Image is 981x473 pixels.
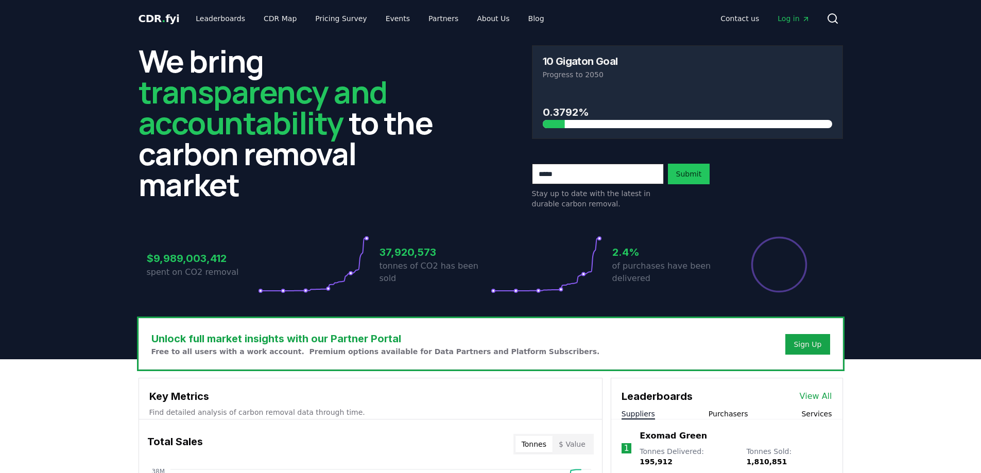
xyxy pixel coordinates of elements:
[377,9,418,28] a: Events
[255,9,305,28] a: CDR Map
[640,430,707,442] a: Exomad Green
[712,9,767,28] a: Contact us
[543,104,832,120] h3: 0.3792%
[515,436,553,452] button: Tonnes
[162,12,165,25] span: .
[800,390,832,402] a: View All
[778,13,810,24] span: Log in
[785,334,830,355] button: Sign Up
[640,458,673,466] span: 195,912
[640,446,736,467] p: Tonnes Delivered :
[149,407,592,417] p: Find detailed analysis of carbon removal data through time.
[149,389,592,404] h3: Key Metrics
[622,409,655,419] button: Suppliers
[139,71,387,144] span: transparency and accountability
[380,260,491,285] p: tonnes of CO2 has been sold
[380,244,491,260] h3: 37,920,573
[612,244,724,260] h3: 2.4%
[139,11,180,26] a: CDR.fyi
[187,9,552,28] nav: Main
[746,446,832,467] p: Tonnes Sold :
[622,389,693,404] h3: Leaderboards
[151,346,600,357] p: Free to all users with a work account. Premium options available for Data Partners and Platform S...
[801,409,832,419] button: Services
[612,260,724,285] p: of purchases have been delivered
[147,251,258,266] h3: $9,989,003,412
[520,9,553,28] a: Blog
[794,339,821,349] a: Sign Up
[469,9,518,28] a: About Us
[139,12,180,25] span: CDR fyi
[543,56,618,66] h3: 10 Gigaton Goal
[307,9,375,28] a: Pricing Survey
[532,188,664,209] p: Stay up to date with the latest in durable carbon removal.
[147,266,258,278] p: spent on CO2 removal
[709,409,748,419] button: Purchasers
[187,9,253,28] a: Leaderboards
[543,69,832,80] p: Progress to 2050
[750,236,808,293] div: Percentage of sales delivered
[420,9,467,28] a: Partners
[746,458,787,466] span: 1,810,851
[769,9,818,28] a: Log in
[553,436,592,452] button: $ Value
[712,9,818,28] nav: Main
[147,434,203,454] h3: Total Sales
[624,442,629,454] p: 1
[151,331,600,346] h3: Unlock full market insights with our Partner Portal
[668,164,710,184] button: Submit
[139,45,450,200] h2: We bring to the carbon removal market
